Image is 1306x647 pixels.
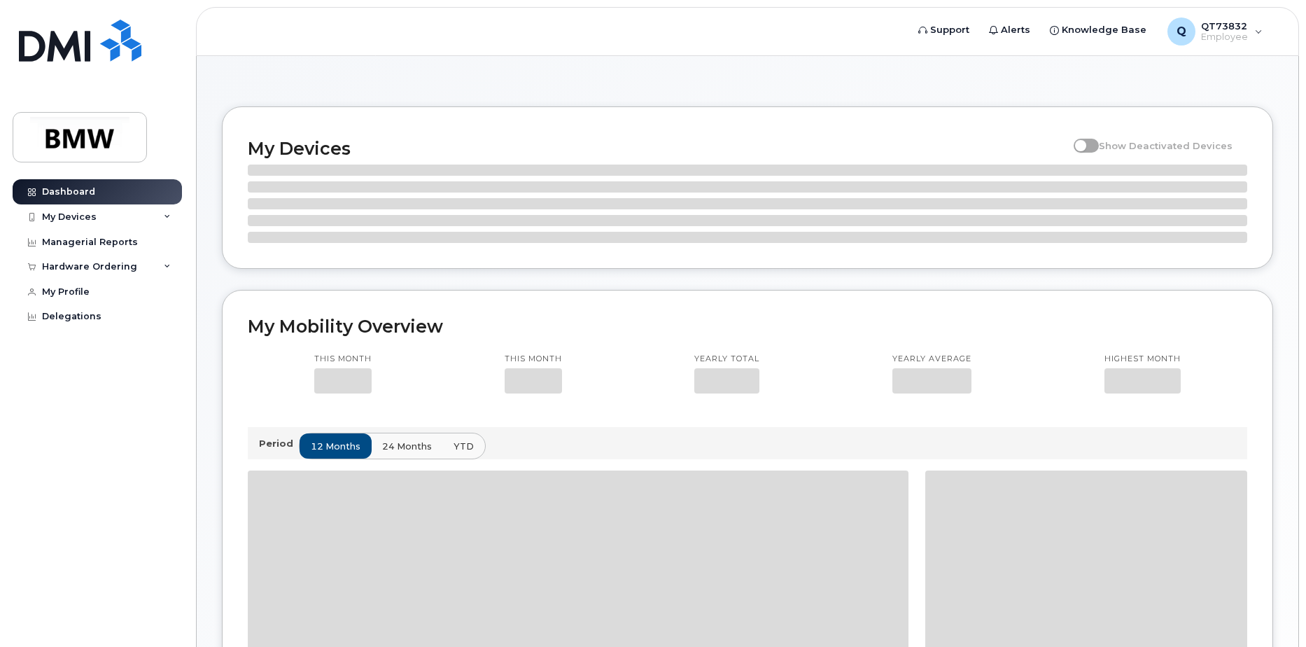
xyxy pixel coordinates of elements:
p: Highest month [1104,354,1181,365]
p: Yearly average [892,354,971,365]
p: Yearly total [694,354,759,365]
h2: My Devices [248,138,1067,159]
span: Show Deactivated Devices [1099,140,1233,151]
span: YTD [454,440,474,453]
input: Show Deactivated Devices [1074,132,1085,144]
span: 24 months [382,440,432,453]
p: This month [314,354,372,365]
p: This month [505,354,562,365]
h2: My Mobility Overview [248,316,1247,337]
p: Period [259,437,299,450]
